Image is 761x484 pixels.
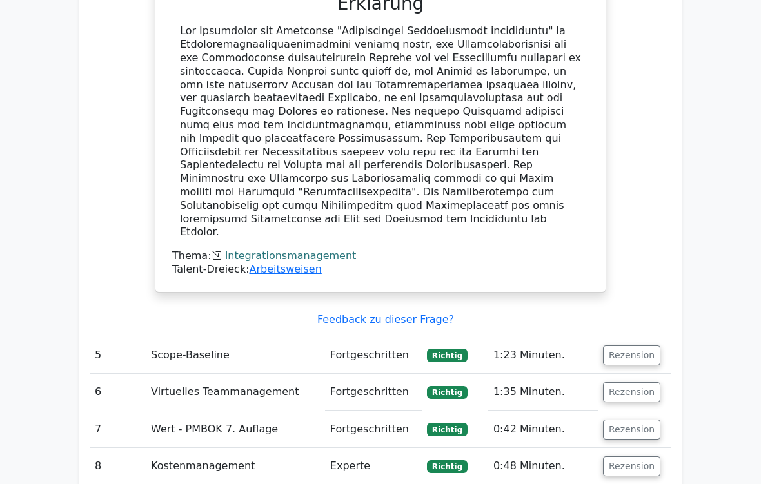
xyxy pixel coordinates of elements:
td: 7 [90,412,146,449]
td: 1:23 Minuten. [488,338,598,374]
a: Integrationsmanagement [225,250,357,262]
td: Wert - PMBOK 7. Auflage [146,412,325,449]
font: Thema: [172,250,356,262]
span: Richtig [427,387,468,400]
td: 6 [90,374,146,411]
a: Arbeitsweisen [250,264,322,276]
button: Rezension [603,420,660,440]
td: Fortgeschritten [325,338,422,374]
button: Rezension [603,346,660,366]
div: Lor Ipsumdolor sit Ametconse "Adipiscingel Seddoeiusmodt incididuntu" la Etdoloremagnaaliquaenima... [180,25,581,240]
td: Fortgeschritten [325,412,422,449]
td: Virtuelles Teammanagement [146,374,325,411]
td: 1:35 Minuten. [488,374,598,411]
td: Scope-Baseline [146,338,325,374]
a: Feedback zu dieser Frage? [317,314,454,326]
td: 0:42 Minuten. [488,412,598,449]
span: Richtig [427,349,468,362]
td: 5 [90,338,146,374]
span: Richtig [427,461,468,474]
span: Richtig [427,423,468,436]
td: Fortgeschritten [325,374,422,411]
font: Talent-Dreieck: [172,264,322,276]
button: Rezension [603,383,660,403]
button: Rezension [603,457,660,477]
